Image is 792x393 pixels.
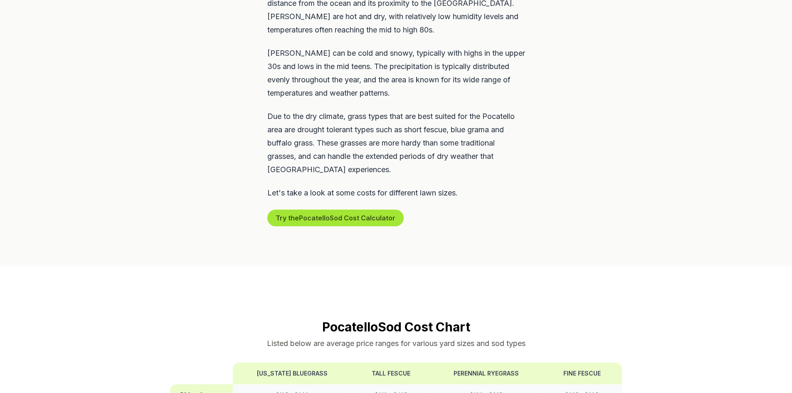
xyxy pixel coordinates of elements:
[170,319,622,334] h2: Pocatello Sod Cost Chart
[267,110,525,176] p: Due to the dry climate, grass types that are best suited for the Pocatello area are drought toler...
[267,210,404,226] button: Try thePocatelloSod Cost Calculator
[267,47,525,100] p: [PERSON_NAME] can be cold and snowy, typically with highs in the upper 30s and lows in the mid te...
[233,363,352,384] th: [US_STATE] Bluegrass
[170,338,622,349] p: Listed below are average price ranges for various yard sizes and sod types
[267,186,525,200] p: Let's take a look at some costs for different lawn sizes.
[430,363,542,384] th: Perennial Ryegrass
[542,363,622,384] th: Fine Fescue
[352,363,430,384] th: Tall Fescue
